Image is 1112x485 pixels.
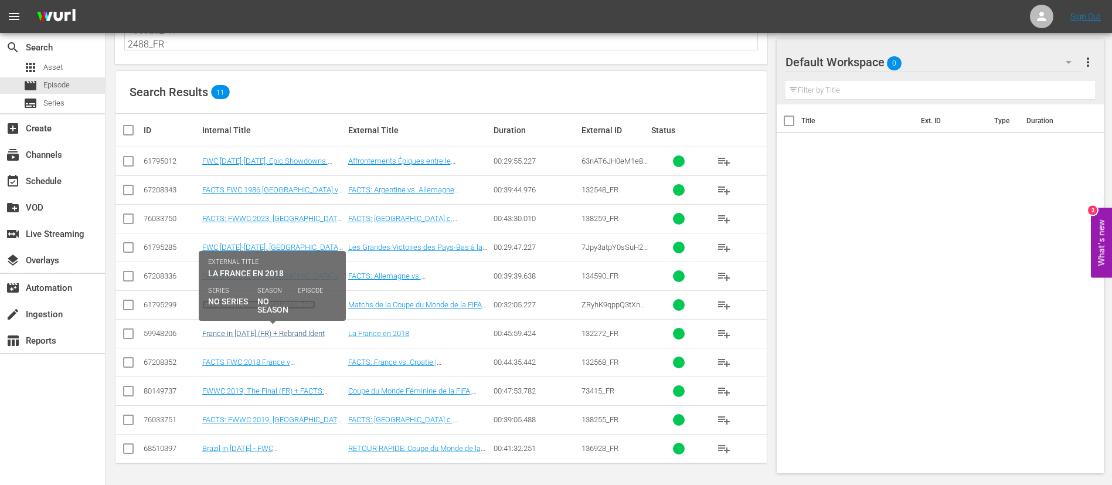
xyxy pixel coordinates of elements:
[144,358,199,367] div: 67208352
[710,348,738,377] button: playlist_add
[710,377,738,405] button: playlist_add
[6,334,20,348] span: Reports
[710,205,738,233] button: playlist_add
[581,185,618,194] span: 132548_FR
[211,88,230,96] span: 11
[581,157,648,174] span: 63nAT6JH0eM1e8sTcBeDlA_FR
[801,104,914,137] th: Title
[144,185,199,194] div: 67208343
[43,79,70,91] span: Episode
[144,272,199,280] div: 67208336
[914,104,988,137] th: Ext. ID
[202,300,329,327] a: FWC [DATE]-[DATE], Matches That Astonished the World 8 (FR) + Rebrand Promo 1
[494,272,577,280] div: 00:39:39.638
[202,386,329,413] a: FWWC 2019, The Final (FR) + FACTS: FWWC 2019, [GEOGRAPHIC_DATA] v [GEOGRAPHIC_DATA]
[1091,208,1112,277] button: Open Feedback Widget
[144,329,199,338] div: 59948206
[348,214,487,249] a: FACTS: [GEOGRAPHIC_DATA] c. [GEOGRAPHIC_DATA] | [GEOGRAPHIC_DATA]/[GEOGRAPHIC_DATA] 2023
[6,227,20,241] span: Live Streaming
[710,435,738,463] button: playlist_add
[1081,55,1095,69] span: more_vert
[202,157,328,192] a: FWC [DATE]-[DATE], Epic Showdowns: [GEOGRAPHIC_DATA] v [GEOGRAPHIC_DATA] (FR) + Rebrand Promo 1
[6,40,20,55] span: Search
[202,272,342,289] a: FACTS FWC 2014 [GEOGRAPHIC_DATA] v [GEOGRAPHIC_DATA] (FR) + Rebrand Ident
[581,214,618,223] span: 138259_FR
[887,51,902,76] span: 0
[717,212,731,226] span: playlist_add
[144,415,199,424] div: 76033751
[202,185,338,203] a: FACTS FWC 1986 [GEOGRAPHIC_DATA] v [GEOGRAPHIC_DATA] FR (FR)
[494,358,577,367] div: 00:44:35.442
[202,126,345,135] div: Internal Title
[144,243,199,252] div: 61795285
[1088,205,1097,215] div: 3
[717,240,731,255] span: playlist_add
[494,126,577,135] div: Duration
[494,415,577,424] div: 00:39:05.488
[23,79,38,93] span: Episode
[710,262,738,290] button: playlist_add
[494,214,577,223] div: 00:43:30.010
[43,62,63,73] span: Asset
[1081,48,1095,76] button: more_vert
[581,300,645,318] span: ZRyhK9qppQ3tXnYF3R3JL_FR
[348,243,487,260] a: Les Grandes Victoires des Pays-Bas à la Coupe du Monde de la FIFA™
[6,121,20,135] span: Create
[651,126,706,135] div: Status
[202,243,341,269] a: FWC [DATE]-[DATE], [GEOGRAPHIC_DATA]' Great Victories in the FWC (FR) + Rebrand Promo 1
[785,46,1083,79] div: Default Workspace
[581,272,618,280] span: 134590_FR
[494,185,577,194] div: 00:39:44.976
[348,126,491,135] div: External Title
[144,300,199,309] div: 61795299
[717,298,731,312] span: playlist_add
[717,327,731,341] span: playlist_add
[348,329,409,338] a: La France en 2018
[494,300,577,309] div: 00:32:05.227
[717,269,731,283] span: playlist_add
[144,444,199,453] div: 68510397
[710,291,738,319] button: playlist_add
[987,104,1019,137] th: Type
[6,174,20,188] span: Schedule
[7,9,21,23] span: menu
[581,386,614,395] span: 73415_FR
[581,243,648,260] span: 7Jpy3atpY0sSuH28AOoTmf_FR
[494,243,577,252] div: 00:29:47.227
[1019,104,1090,137] th: Duration
[581,358,618,367] span: 132568_FR
[494,329,577,338] div: 00:45:59.424
[348,185,459,212] a: FACTS: Argentine vs. Allemagne [GEOGRAPHIC_DATA] | [GEOGRAPHIC_DATA] 86
[23,60,38,74] span: Asset
[43,97,64,109] span: Series
[710,233,738,262] button: playlist_add
[202,329,325,338] a: France in [DATE] (FR) + Rebrand Ident
[717,442,731,456] span: playlist_add
[581,126,648,135] div: External ID
[348,386,477,404] a: Coupe du Monde Féminine de la FIFA, [GEOGRAPHIC_DATA] 2019™ | La Finale
[23,96,38,110] span: Series
[6,253,20,267] span: Overlays
[494,444,577,453] div: 00:41:32.251
[6,201,20,215] span: VOD
[348,300,487,318] a: Matchs de la Coupe du Monde de la FIFA™ qui ont étonné le monde 8
[494,386,577,395] div: 00:47:53.782
[1070,12,1101,21] a: Sign Out
[494,157,577,165] div: 00:29:55.227
[348,272,437,298] a: FACTS: Allemagne vs. [GEOGRAPHIC_DATA] | [GEOGRAPHIC_DATA] 2014
[6,307,20,321] span: Ingestion
[717,413,731,427] span: playlist_add
[710,147,738,175] button: playlist_add
[717,183,731,197] span: playlist_add
[6,281,20,295] span: Automation
[144,214,199,223] div: 76033750
[202,415,344,433] a: FACTS: FWWC 2019, [GEOGRAPHIC_DATA] v [GEOGRAPHIC_DATA] (FR)
[348,157,455,183] a: Affrontements Épiques entre le [GEOGRAPHIC_DATA] et la [GEOGRAPHIC_DATA]
[144,386,199,395] div: 80149737
[144,157,199,165] div: 61795012
[717,154,731,168] span: playlist_add
[348,444,485,462] a: RETOUR RAPIDE: Coupe du Monde de la FIFA [GEOGRAPHIC_DATA] 1970™
[144,126,199,135] div: ID
[581,329,618,338] span: 132272_FR
[202,358,324,384] a: FACTS FWC 2018 France v [GEOGRAPHIC_DATA] (FR) + Rebrand Promo 2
